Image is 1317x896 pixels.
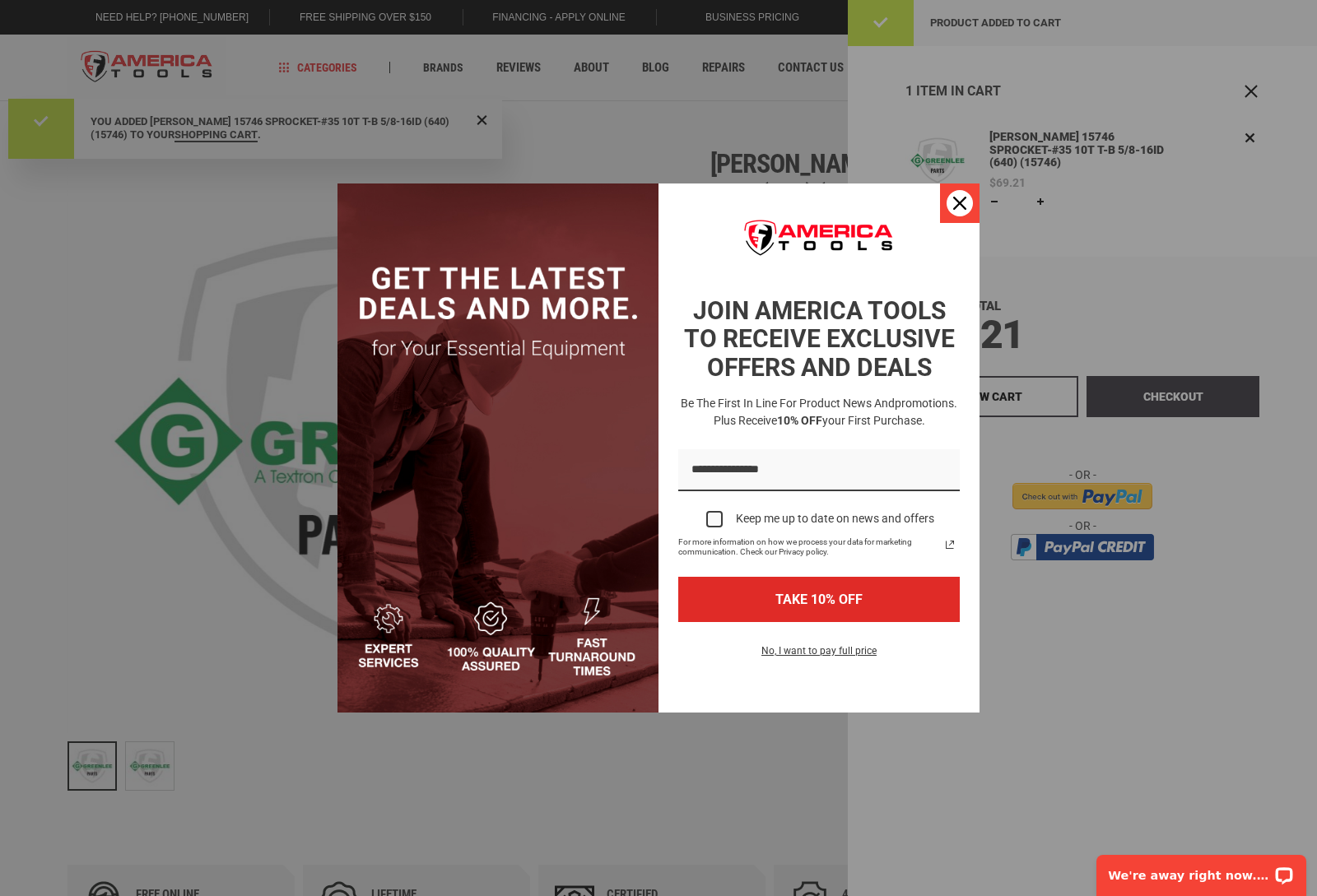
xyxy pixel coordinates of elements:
[777,414,822,427] strong: 10% OFF
[684,296,955,382] strong: JOIN AMERICA TOOLS TO RECEIVE EXCLUSIVE OFFERS AND DEALS
[675,395,963,429] h3: Be the first in line for product news and
[1086,844,1317,896] iframe: LiveChat chat widget
[953,197,966,210] svg: close icon
[678,449,960,491] input: Email field
[748,642,890,670] button: No, I want to pay full price
[940,535,960,555] svg: link icon
[678,577,960,622] button: TAKE 10% OFF
[940,535,960,555] a: Read our Privacy Policy
[678,537,940,557] span: For more information on how we process your data for marketing communication. Check our Privacy p...
[736,512,934,526] div: Keep me up to date on news and offers
[940,183,980,223] button: Close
